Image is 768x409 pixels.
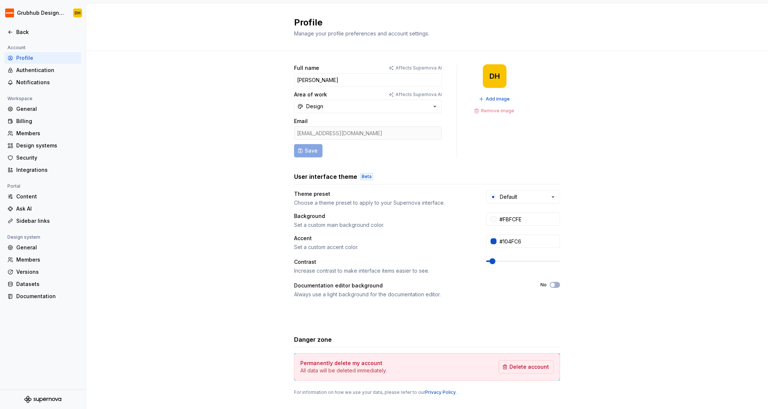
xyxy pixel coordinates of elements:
h3: User interface theme [294,172,357,181]
p: All data will be deleted immediately. [300,367,387,374]
div: Default [500,193,517,201]
label: Area of work [294,91,327,98]
a: General [4,103,81,115]
div: Integrations [16,166,78,174]
a: General [4,242,81,253]
div: Versions [16,268,78,276]
a: Members [4,254,81,266]
a: Privacy Policy [425,389,456,395]
a: Billing [4,115,81,127]
button: Grubhub Design SystemDH [1,5,84,21]
a: Content [4,191,81,202]
a: Authentication [4,64,81,76]
div: Accent [294,235,473,242]
div: DH [75,10,81,16]
h4: Permanently delete my account [300,359,382,367]
a: Security [4,152,81,164]
label: No [540,282,547,288]
svg: Supernova Logo [24,396,61,403]
div: Back [16,28,78,36]
div: Documentation editor background [294,282,527,289]
div: Notifications [16,79,78,86]
div: Members [16,256,78,263]
a: Documentation [4,290,81,302]
div: Always use a light background for the documentation editor. [294,291,527,298]
div: Background [294,212,473,220]
span: Delete account [509,363,549,371]
a: Sidebar links [4,215,81,227]
div: Content [16,193,78,200]
div: Authentication [16,67,78,74]
div: Theme preset [294,190,473,198]
div: Increase contrast to make interface items easier to see. [294,267,473,275]
div: Set a custom main background color. [294,221,473,229]
div: Choose a theme preset to apply to your Supernova interface. [294,199,473,207]
div: Set a custom accent color. [294,243,473,251]
a: Design systems [4,140,81,151]
div: General [16,105,78,113]
a: Back [4,26,81,38]
a: Profile [4,52,81,64]
label: Email [294,117,308,125]
div: Datasets [16,280,78,288]
div: Documentation [16,293,78,300]
div: General [16,244,78,251]
a: Integrations [4,164,81,176]
div: Design system [4,233,43,242]
h3: Danger zone [294,335,332,344]
span: Add image [486,96,510,102]
input: #104FC6 [496,235,560,248]
span: Manage your profile preferences and account settings. [294,30,429,37]
button: Delete account [499,360,554,374]
div: Sidebar links [16,217,78,225]
div: Contrast [294,258,473,266]
input: #FFFFFF [496,212,560,226]
img: 4e8d6f31-f5cf-47b4-89aa-e4dec1dc0822.png [5,8,14,17]
a: Notifications [4,76,81,88]
div: Profile [16,54,78,62]
div: DH [489,73,500,79]
div: Grubhub Design System [17,9,64,17]
div: Security [16,154,78,161]
p: Affects Supernova AI [396,65,442,71]
div: Design [306,103,323,110]
label: Full name [294,64,319,72]
a: Datasets [4,278,81,290]
div: Billing [16,117,78,125]
a: Members [4,127,81,139]
p: Affects Supernova AI [396,92,442,98]
a: Ask AI [4,203,81,215]
div: Beta [360,173,373,180]
div: Design systems [16,142,78,149]
div: Portal [4,182,23,191]
button: Add image [477,94,513,104]
div: For information on how we use your data, please refer to our . [294,389,560,395]
a: Versions [4,266,81,278]
h2: Profile [294,17,551,28]
button: Default [486,190,560,204]
div: Workspace [4,94,35,103]
div: Ask AI [16,205,78,212]
div: Account [4,43,28,52]
div: Members [16,130,78,137]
